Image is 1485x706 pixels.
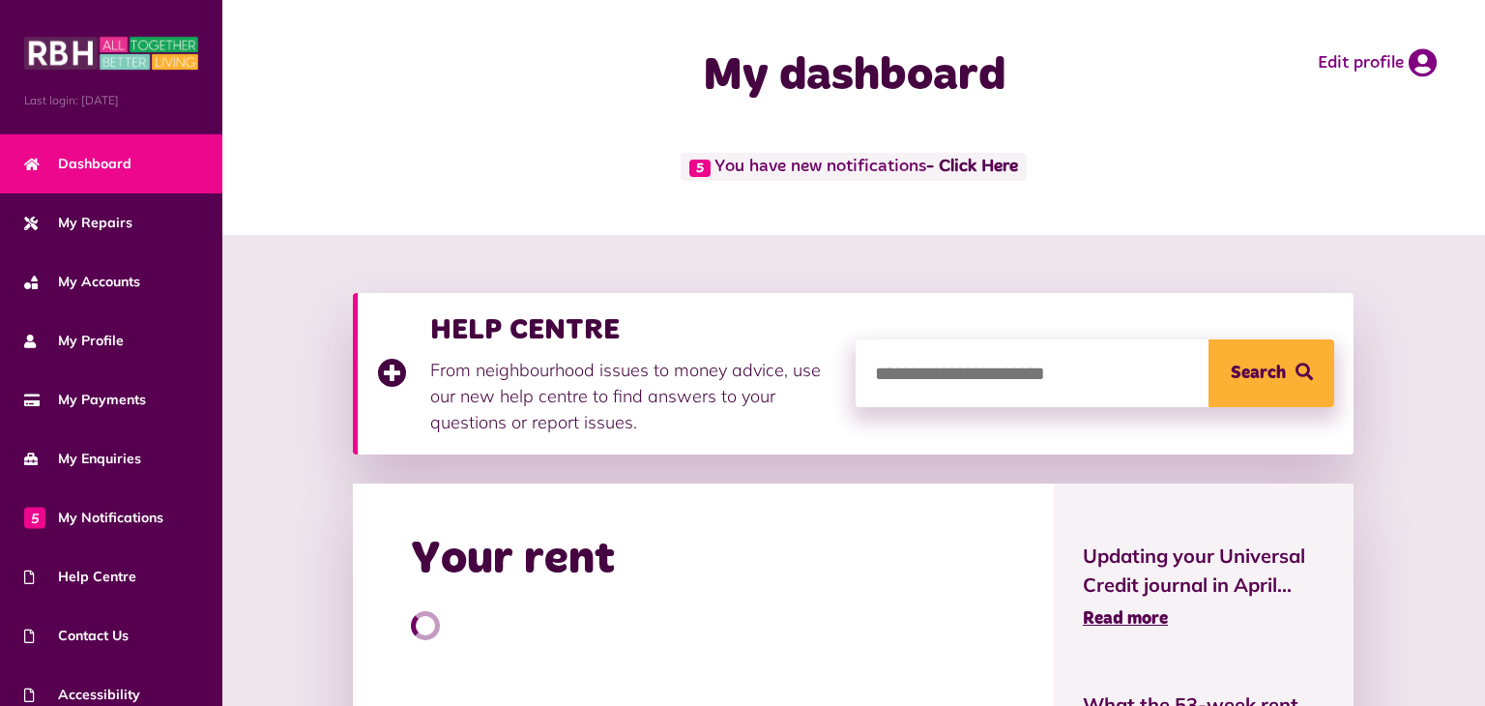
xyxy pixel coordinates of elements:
span: 5 [24,507,45,528]
span: Dashboard [24,154,131,174]
span: My Payments [24,390,146,410]
a: Updating your Universal Credit journal in April... Read more [1083,542,1325,632]
span: Contact Us [24,626,129,646]
p: From neighbourhood issues to money advice, use our new help centre to find answers to your questi... [430,357,836,435]
span: Search [1231,339,1286,407]
span: Last login: [DATE] [24,92,198,109]
span: You have new notifications [681,153,1027,181]
span: 5 [689,160,711,177]
span: My Enquiries [24,449,141,469]
span: My Accounts [24,272,140,292]
span: Accessibility [24,685,140,705]
span: Updating your Universal Credit journal in April... [1083,542,1325,600]
span: My Profile [24,331,124,351]
span: Read more [1083,610,1168,628]
a: - Click Here [926,159,1018,176]
h2: Your rent [411,532,615,588]
span: My Notifications [24,508,163,528]
h3: HELP CENTRE [430,312,836,347]
a: Edit profile [1318,48,1437,77]
img: MyRBH [24,34,198,73]
h1: My dashboard [558,48,1150,104]
button: Search [1208,339,1334,407]
span: My Repairs [24,213,132,233]
span: Help Centre [24,567,136,587]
